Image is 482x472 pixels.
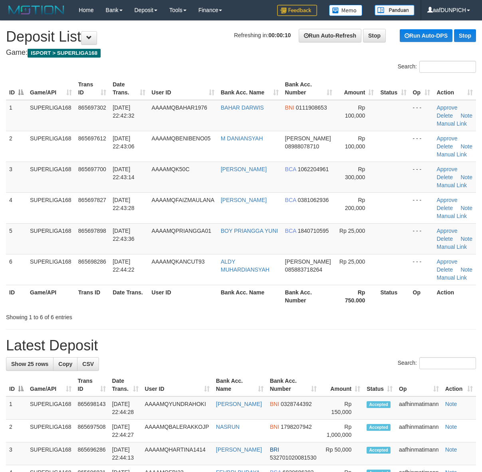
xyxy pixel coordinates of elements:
[27,374,75,396] th: Game/API: activate to sort column ascending
[285,258,331,265] span: [PERSON_NAME]
[320,442,363,465] td: Rp 50,000
[436,143,452,150] a: Delete
[75,396,109,420] td: 865698143
[152,197,214,203] span: AAAAMQFAIZMAULANA
[6,162,27,192] td: 3
[109,396,142,420] td: [DATE] 22:44:28
[460,205,472,211] a: Note
[320,396,363,420] td: Rp 150,000
[53,357,77,371] a: Copy
[345,104,365,119] span: Rp 100,000
[296,104,327,111] span: Copy 0111908653 to clipboard
[27,162,75,192] td: SUPERLIGA168
[113,104,135,119] span: [DATE] 22:42:32
[285,266,322,273] span: Copy 085883718264 to clipboard
[142,420,213,442] td: AAAAMQBALERAKKOJP
[78,104,106,111] span: 865697302
[335,285,377,308] th: Rp 750.000
[445,401,457,407] a: Note
[281,424,312,430] span: Copy 1798207942 to clipboard
[410,192,434,223] td: - - -
[78,166,106,172] span: 865697700
[436,174,452,180] a: Delete
[6,420,27,442] td: 2
[436,151,467,158] a: Manual Link
[410,77,434,100] th: Op: activate to sort column ascending
[267,374,320,396] th: Bank Acc. Number: activate to sort column ascending
[363,29,386,42] a: Stop
[285,143,319,150] span: Copy 08988078710 to clipboard
[6,374,27,396] th: ID: activate to sort column descending
[216,424,240,430] a: NASRUN
[400,29,452,42] a: Run Auto-DPS
[221,258,270,273] a: ALDY MUHARDIANSYAH
[149,77,218,100] th: User ID: activate to sort column ascending
[77,357,99,371] a: CSV
[345,135,365,150] span: Rp 100,000
[268,32,291,38] strong: 00:00:10
[367,424,391,431] span: Accepted
[221,228,278,234] a: BOY PRIANGGA YUNI
[152,228,211,234] span: AAAAMQPRIANGGA01
[433,77,476,100] th: Action: activate to sort column ascending
[6,192,27,223] td: 4
[6,77,27,100] th: ID: activate to sort column descending
[27,254,75,285] td: SUPERLIGA168
[298,197,329,203] span: Copy 0381062936 to clipboard
[6,4,67,16] img: MOTION_logo.png
[436,135,457,142] a: Approve
[436,205,452,211] a: Delete
[6,338,476,354] h1: Latest Deposit
[436,266,452,273] a: Delete
[285,197,296,203] span: BCA
[58,361,72,367] span: Copy
[270,401,279,407] span: BNI
[335,77,377,100] th: Amount: activate to sort column ascending
[298,228,329,234] span: Copy 1840710595 to clipboard
[298,166,329,172] span: Copy 1062204961 to clipboard
[152,258,205,265] span: AAAAMQKANCUT93
[281,401,312,407] span: Copy 0328744392 to clipboard
[270,454,317,461] span: Copy 532701020081530 to clipboard
[436,104,457,111] a: Approve
[6,442,27,465] td: 3
[339,258,365,265] span: Rp 25,000
[277,5,317,16] img: Feedback.jpg
[442,374,476,396] th: Action: activate to sort column ascending
[27,223,75,254] td: SUPERLIGA168
[6,254,27,285] td: 6
[436,112,452,119] a: Delete
[113,197,135,211] span: [DATE] 22:43:28
[410,100,434,131] td: - - -
[410,162,434,192] td: - - -
[299,29,361,42] a: Run Auto-Refresh
[436,182,467,188] a: Manual Link
[149,285,218,308] th: User ID
[109,442,142,465] td: [DATE] 22:44:13
[27,131,75,162] td: SUPERLIGA168
[27,285,75,308] th: Game/API
[152,104,207,111] span: AAAAMQBAHAR1976
[410,223,434,254] td: - - -
[320,420,363,442] td: Rp 1,000,000
[436,197,457,203] a: Approve
[213,374,267,396] th: Bank Acc. Name: activate to sort column ascending
[285,104,294,111] span: BNI
[396,374,442,396] th: Op: activate to sort column ascending
[27,192,75,223] td: SUPERLIGA168
[436,236,452,242] a: Delete
[436,120,467,127] a: Manual Link
[282,285,335,308] th: Bank Acc. Number
[11,361,48,367] span: Show 25 rows
[419,357,476,369] input: Search:
[6,357,54,371] a: Show 25 rows
[436,274,467,281] a: Manual Link
[6,100,27,131] td: 1
[320,374,363,396] th: Amount: activate to sort column ascending
[396,420,442,442] td: aafhinmatimann
[78,258,106,265] span: 865698286
[75,442,109,465] td: 865696286
[27,442,75,465] td: SUPERLIGA168
[445,424,457,430] a: Note
[410,285,434,308] th: Op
